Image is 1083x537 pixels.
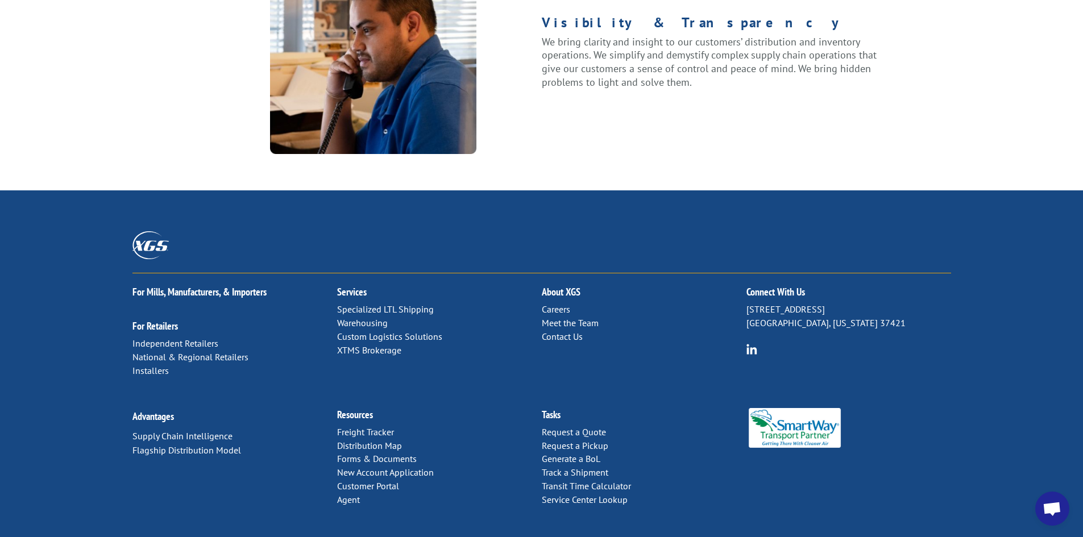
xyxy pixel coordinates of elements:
a: Customer Portal [337,480,399,492]
a: Flagship Distribution Model [132,444,241,456]
img: group-6 [746,344,757,355]
a: For Mills, Manufacturers, & Importers [132,285,267,298]
p: We bring clarity and insight to our customers’ distribution and inventory operations. We simplify... [542,35,879,89]
a: Meet the Team [542,317,599,328]
a: For Retailers [132,319,178,332]
h1: Visibility & Transparency [542,16,879,35]
a: Request a Pickup [542,440,608,451]
a: Supply Chain Intelligence [132,430,233,442]
a: Freight Tracker [337,426,394,438]
a: Forms & Documents [337,453,417,464]
img: XGS_Logos_ALL_2024_All_White [132,231,169,259]
a: Custom Logistics Solutions [337,331,442,342]
a: Services [337,285,367,298]
a: Track a Shipment [542,467,608,478]
p: [STREET_ADDRESS] [GEOGRAPHIC_DATA], [US_STATE] 37421 [746,303,951,330]
a: Transit Time Calculator [542,480,631,492]
a: Advantages [132,410,174,423]
a: Service Center Lookup [542,494,628,505]
div: Open chat [1035,492,1069,526]
a: Agent [337,494,360,505]
a: About XGS [542,285,580,298]
a: Independent Retailers [132,338,218,349]
a: Warehousing [337,317,388,328]
a: Distribution Map [337,440,402,451]
a: Contact Us [542,331,583,342]
a: Specialized LTL Shipping [337,303,434,315]
a: Installers [132,365,169,376]
a: Generate a BoL [542,453,600,464]
a: Resources [337,408,373,421]
a: Request a Quote [542,426,606,438]
img: Smartway_Logo [746,408,844,448]
a: Careers [542,303,570,315]
a: XTMS Brokerage [337,344,401,356]
a: New Account Application [337,467,434,478]
a: National & Regional Retailers [132,351,248,363]
h2: Tasks [542,410,746,426]
h2: Connect With Us [746,287,951,303]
